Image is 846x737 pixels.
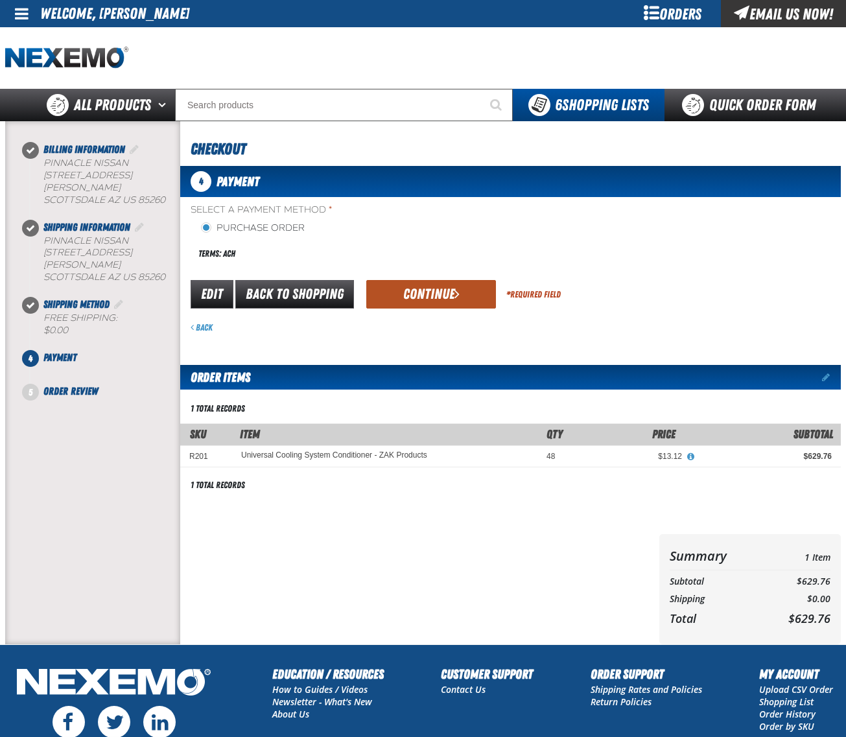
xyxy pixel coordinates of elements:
[43,272,105,283] span: SCOTTSDALE
[5,47,128,69] img: Nexemo logo
[123,272,135,283] span: US
[191,280,233,309] a: Edit
[175,89,513,121] input: Search
[240,427,260,441] span: Item
[43,221,130,233] span: Shipping Information
[555,96,562,114] strong: 6
[441,664,533,684] h2: Customer Support
[591,664,702,684] h2: Order Support
[664,89,840,121] a: Quick Order Form
[670,591,762,608] th: Shipping
[191,322,213,333] a: Back
[366,280,496,309] button: Continue
[133,221,146,233] a: Edit Shipping Information
[43,170,132,193] span: [STREET_ADDRESS][PERSON_NAME]
[670,573,762,591] th: Subtotal
[217,174,259,189] span: Payment
[272,683,368,696] a: How to Guides / Videos
[108,272,120,283] span: AZ
[762,573,830,591] td: $629.76
[43,298,110,310] span: Shipping Method
[191,403,245,415] div: 1 total records
[154,89,175,121] button: Open All Products pages
[43,158,128,169] span: Pinnacle Nissan
[272,664,384,684] h2: Education / Resources
[30,297,180,350] li: Shipping Method. Step 3 of 5. Completed
[759,720,814,732] a: Order by SKU
[138,272,165,283] bdo: 85260
[546,427,563,441] span: Qty
[555,96,649,114] span: Shopping Lists
[682,451,699,463] button: View All Prices for Universal Cooling System Conditioner - ZAK Products
[441,683,486,696] a: Contact Us
[191,204,511,216] span: Select a Payment Method
[22,350,39,367] span: 4
[30,384,180,399] li: Order Review. Step 5 of 5. Not Completed
[191,240,511,268] div: Terms: ACH
[762,591,830,608] td: $0.00
[759,696,814,708] a: Shopping List
[591,696,652,708] a: Return Policies
[241,451,427,460] a: Universal Cooling System Conditioner - ZAK Products
[201,222,211,233] input: Purchase Order
[43,247,132,270] span: [STREET_ADDRESS][PERSON_NAME]
[480,89,513,121] button: Start Searching
[652,427,676,441] span: Price
[43,194,105,205] span: SCOTTSDALE
[43,312,180,337] div: Free Shipping:
[513,89,664,121] button: You have 6 Shopping Lists. Open to view details
[190,427,206,441] a: SKU
[788,611,830,626] span: $629.76
[591,683,702,696] a: Shipping Rates and Policies
[546,452,555,461] span: 48
[138,194,165,205] bdo: 85260
[112,298,125,310] a: Edit Shipping Method
[759,683,833,696] a: Upload CSV Order
[759,708,816,720] a: Order History
[573,451,682,462] div: $13.12
[235,280,354,309] a: Back to Shopping
[670,544,762,567] th: Summary
[191,479,245,491] div: 1 total records
[506,288,561,301] div: Required Field
[43,325,68,336] strong: $0.00
[30,350,180,384] li: Payment. Step 4 of 5. Not Completed
[180,445,232,467] td: R201
[108,194,120,205] span: AZ
[272,696,372,708] a: Newsletter - What's New
[191,171,211,192] span: 4
[21,142,180,399] nav: Checkout steps. Current step is Payment. Step 4 of 5
[762,544,830,567] td: 1 Item
[43,143,125,156] span: Billing Information
[30,220,180,298] li: Shipping Information. Step 2 of 5. Completed
[22,384,39,401] span: 5
[793,427,833,441] span: Subtotal
[180,365,250,390] h2: Order Items
[670,608,762,629] th: Total
[191,140,246,158] span: Checkout
[822,373,841,382] a: Edit items
[128,143,141,156] a: Edit Billing Information
[5,47,128,69] a: Home
[700,451,832,462] div: $629.76
[43,385,98,397] span: Order Review
[43,351,76,364] span: Payment
[123,194,135,205] span: US
[201,222,305,235] label: Purchase Order
[759,664,833,684] h2: My Account
[13,664,215,703] img: Nexemo Logo
[272,708,309,720] a: About Us
[74,93,151,117] span: All Products
[30,142,180,220] li: Billing Information. Step 1 of 5. Completed
[43,235,128,246] span: Pinnacle Nissan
